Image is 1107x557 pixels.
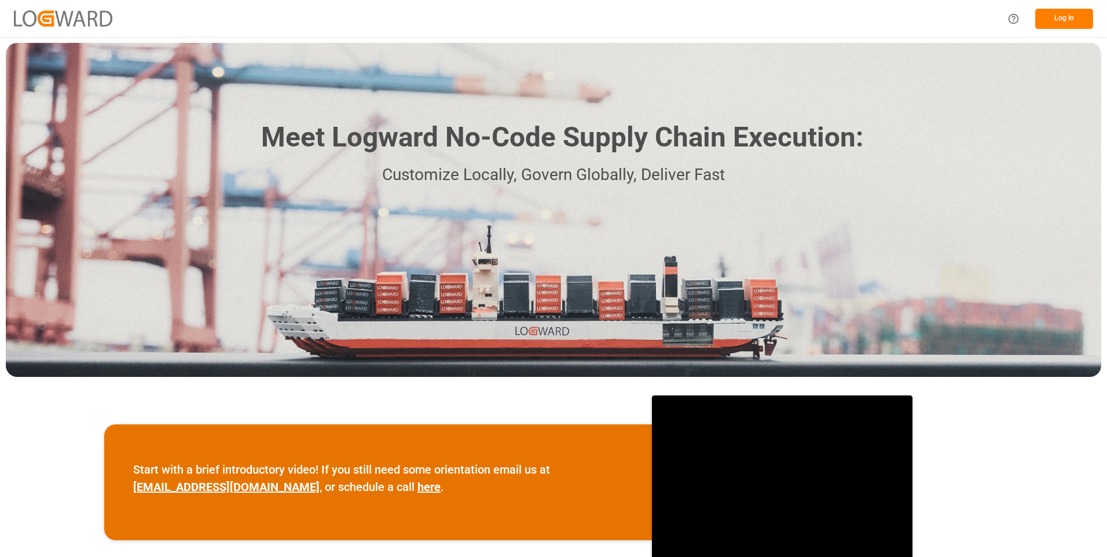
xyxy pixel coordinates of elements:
[244,162,863,188] p: Customize Locally, Govern Globally, Deliver Fast
[417,480,441,494] a: here
[1000,6,1027,32] button: Help Center
[261,117,863,158] h1: Meet Logward No-Code Supply Chain Execution:
[133,480,320,494] a: [EMAIL_ADDRESS][DOMAIN_NAME]
[14,10,112,26] img: Logward_new_orange.png
[133,461,623,496] p: Start with a brief introductory video! If you still need some orientation email us at , or schedu...
[1035,9,1093,29] button: Log In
